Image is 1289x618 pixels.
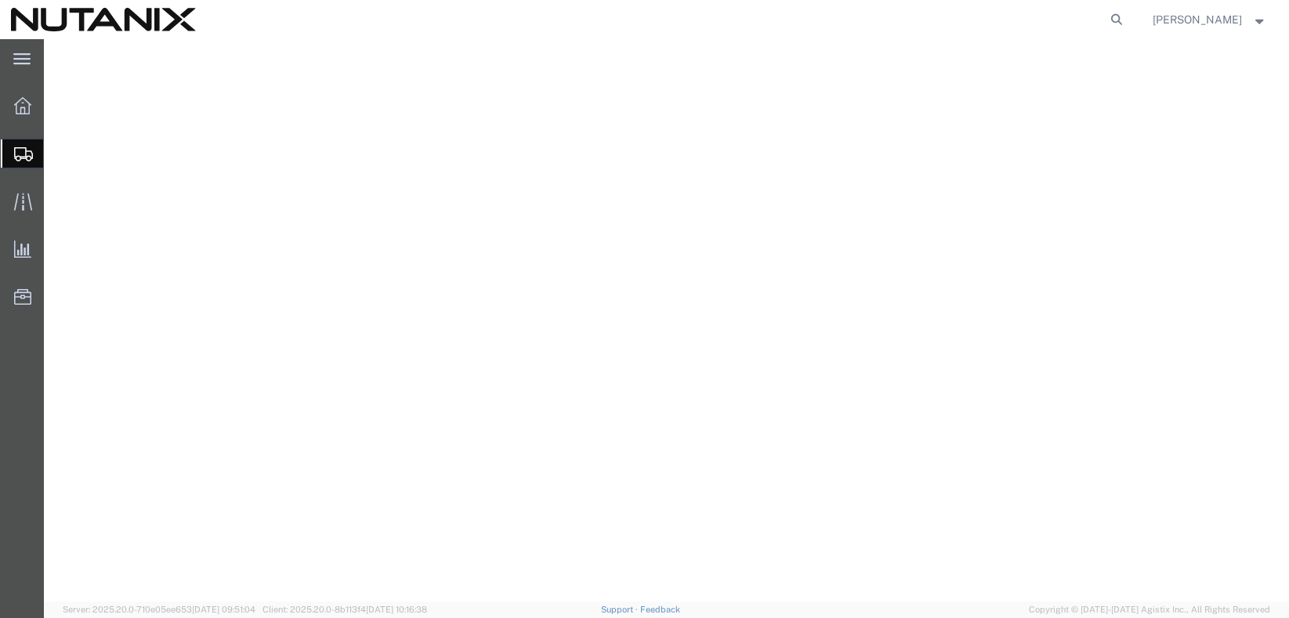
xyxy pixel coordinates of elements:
span: [DATE] 09:51:04 [192,605,255,614]
span: Copyright © [DATE]-[DATE] Agistix Inc., All Rights Reserved [1029,603,1270,616]
span: Client: 2025.20.0-8b113f4 [263,605,427,614]
a: Feedback [640,605,680,614]
button: [PERSON_NAME] [1152,10,1268,29]
iframe: FS Legacy Container [44,39,1289,602]
a: Support [601,605,640,614]
span: Server: 2025.20.0-710e05ee653 [63,605,255,614]
img: logo [11,8,196,31]
span: Ray Hirata [1153,11,1242,28]
span: [DATE] 10:16:38 [366,605,427,614]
